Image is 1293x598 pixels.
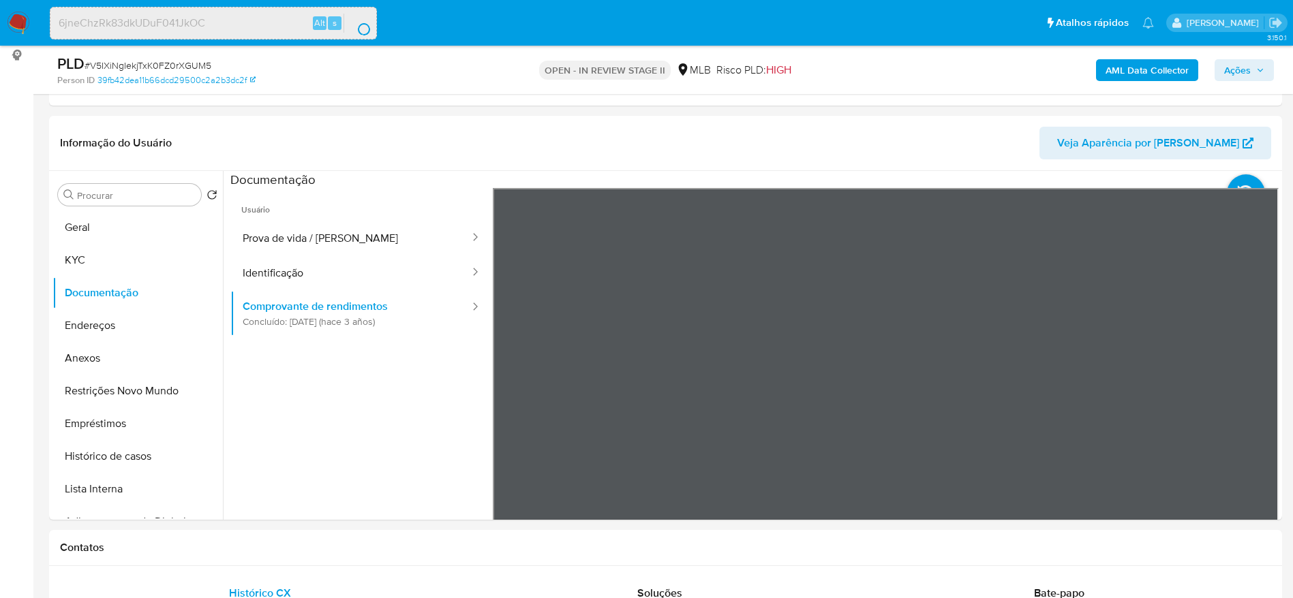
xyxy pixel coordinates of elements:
[333,16,337,29] span: s
[1224,59,1251,81] span: Ações
[52,440,223,473] button: Histórico de casos
[50,14,376,32] input: Pesquise usuários ou casos...
[52,473,223,505] button: Lista Interna
[1268,16,1283,30] a: Sair
[1039,127,1271,159] button: Veja Aparência por [PERSON_NAME]
[52,407,223,440] button: Empréstimos
[1056,16,1129,30] span: Atalhos rápidos
[716,63,791,78] span: Risco PLD:
[57,52,85,74] b: PLD
[539,61,671,80] p: OPEN - IN REVIEW STAGE II
[85,59,211,72] span: # V5IXiNgIekjTxK0FZ0rXGUM5
[766,62,791,78] span: HIGH
[57,74,95,86] b: Person ID
[1187,16,1264,29] p: eduardo.dutra@mercadolivre.com
[1057,127,1239,159] span: Veja Aparência por [PERSON_NAME]
[63,189,74,200] button: Procurar
[60,136,172,150] h1: Informação do Usuário
[1215,59,1274,81] button: Ações
[1096,59,1198,81] button: AML Data Collector
[207,189,217,204] button: Retornar ao pedido padrão
[52,342,223,375] button: Anexos
[52,309,223,342] button: Endereços
[77,189,196,202] input: Procurar
[52,505,223,538] button: Adiantamentos de Dinheiro
[314,16,325,29] span: Alt
[1106,59,1189,81] b: AML Data Collector
[52,375,223,407] button: Restrições Novo Mundo
[97,74,256,86] a: 39fb42dea11b66dcd29500c2a2b3dc2f
[52,244,223,277] button: KYC
[1142,17,1154,29] a: Notificações
[60,541,1271,554] h1: Contatos
[344,14,371,33] button: search-icon
[1267,32,1286,43] span: 3.150.1
[676,63,711,78] div: MLB
[52,211,223,244] button: Geral
[52,277,223,309] button: Documentação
